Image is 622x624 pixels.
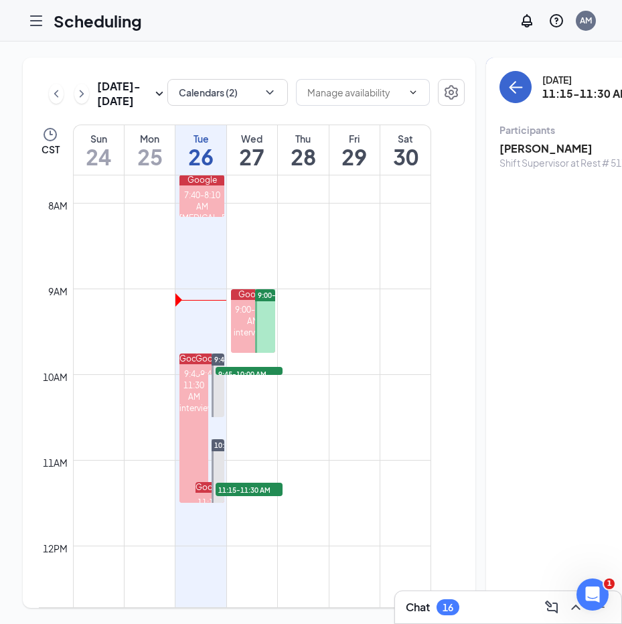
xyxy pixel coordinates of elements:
div: Tue [175,132,226,145]
span: 9:00-9:45 AM [258,291,302,300]
button: Settings [438,79,465,106]
svg: ChevronLeft [50,86,63,102]
div: 16 [443,602,453,613]
svg: Hamburger [28,13,44,29]
a: August 24, 2025 [74,125,124,175]
button: Calendars (2)ChevronDown [167,79,288,106]
div: Mon [125,132,175,145]
svg: Clock [42,127,58,143]
span: 9:45-10:30 AM [214,355,262,364]
button: back-button [499,71,532,103]
h1: 25 [125,145,175,168]
h1: Scheduling [54,9,142,32]
div: [MEDICAL_DATA] [179,212,224,224]
svg: ChevronDown [408,87,418,98]
div: Sat [380,132,431,145]
div: 10am [40,370,70,384]
div: 7:40-8:10 AM [179,189,224,212]
svg: ChevronDown [263,86,277,99]
div: interviews [231,327,276,338]
span: 1 [604,578,615,589]
div: Sun [74,132,124,145]
div: AM [580,15,592,26]
button: ChevronLeft [49,84,64,104]
div: Thu [278,132,328,145]
div: Google [196,482,224,493]
h1: 30 [380,145,431,168]
button: ChevronUp [565,597,587,618]
h1: 24 [74,145,124,168]
a: August 25, 2025 [125,125,175,175]
h1: 29 [329,145,380,168]
div: Fri [329,132,380,145]
svg: ComposeMessage [544,599,560,615]
div: 11am [40,455,70,470]
svg: Settings [443,84,459,100]
svg: QuestionInfo [548,13,564,29]
span: CST [42,143,60,156]
a: August 29, 2025 [329,125,380,175]
svg: ArrowLeft [508,79,524,95]
div: 9:45-11:30 AM [179,368,208,402]
a: August 26, 2025 [175,125,226,175]
h3: Chat [406,600,430,615]
h1: 27 [227,145,277,168]
button: ChevronRight [74,84,89,104]
div: 11:15-11:30 AM [196,497,224,531]
span: 11:15-11:30 AM [216,483,283,496]
div: Wed [227,132,277,145]
svg: ChevronRight [75,86,88,102]
iframe: Intercom live chat [576,578,609,611]
div: 8am [46,198,70,213]
div: 9am [46,284,70,299]
div: Google [179,354,208,364]
div: 9:00-9:45 AM [231,304,276,327]
h1: 28 [278,145,328,168]
h1: 26 [175,145,226,168]
a: August 27, 2025 [227,125,277,175]
div: 12pm [40,541,70,556]
div: 9:45-10:00 AM [196,368,224,402]
a: Settings [438,79,465,108]
button: ComposeMessage [541,597,562,618]
div: Google [231,289,276,300]
input: Manage availability [307,85,402,100]
a: August 30, 2025 [380,125,431,175]
svg: Notifications [519,13,535,29]
div: Google [179,175,224,185]
span: 10:45-11:30 AM [214,441,266,450]
svg: ChevronUp [568,599,584,615]
a: August 28, 2025 [278,125,328,175]
svg: SmallChevronDown [151,86,167,102]
h3: [DATE] - [DATE] [97,79,151,108]
div: interviews [179,402,208,414]
span: 9:45-10:00 AM [216,367,283,380]
div: Google [196,354,224,364]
